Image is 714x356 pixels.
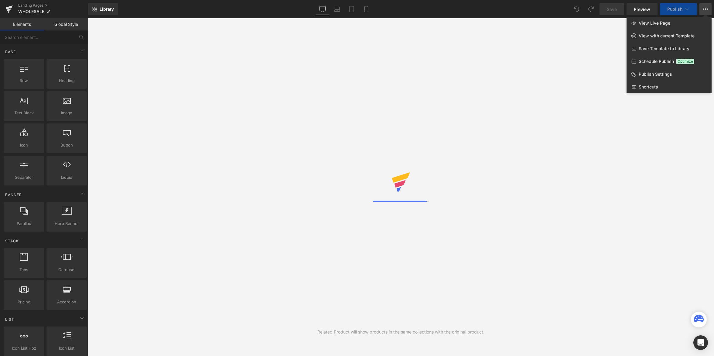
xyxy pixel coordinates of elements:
a: Global Style [44,18,88,30]
a: Preview [627,3,658,15]
span: Publish Settings [639,71,672,77]
a: Landing Pages [18,3,88,8]
a: Tablet [344,3,359,15]
span: Tabs [5,267,42,273]
span: Save Template to Library [639,46,689,51]
span: List [5,316,15,322]
a: Desktop [315,3,330,15]
span: Save [607,6,617,12]
span: Row [5,78,42,84]
span: Icon List [48,345,85,351]
span: Heading [48,78,85,84]
span: Pricing [5,299,42,305]
span: Carousel [48,267,85,273]
span: Button [48,142,85,148]
span: Banner [5,192,22,198]
span: View with current Template [639,33,695,39]
span: Separator [5,174,42,181]
span: Icon [5,142,42,148]
a: Laptop [330,3,344,15]
span: View Live Page [639,20,670,26]
span: Base [5,49,16,55]
span: WHOLESALE [18,9,44,14]
span: Liquid [48,174,85,181]
div: Related Product will show products in the same collections with the original product. [317,329,484,335]
span: Image [48,110,85,116]
div: Open Intercom Messenger [693,335,708,350]
span: Text Block [5,110,42,116]
span: Hero Banner [48,220,85,227]
button: Publish [660,3,697,15]
span: Icon List Hoz [5,345,42,351]
span: Optimize [676,59,694,64]
a: Mobile [359,3,374,15]
span: Accordion [48,299,85,305]
button: View Live PageView with current TemplateSave Template to LibrarySchedule PublishOptimizePublish S... [699,3,712,15]
span: Parallax [5,220,42,227]
span: Schedule Publish [639,59,674,64]
span: Library [100,6,114,12]
span: Stack [5,238,19,244]
span: Publish [667,7,682,12]
span: Preview [634,6,650,12]
button: Undo [570,3,582,15]
a: New Library [88,3,118,15]
span: Shortcuts [639,84,658,90]
button: Redo [585,3,597,15]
